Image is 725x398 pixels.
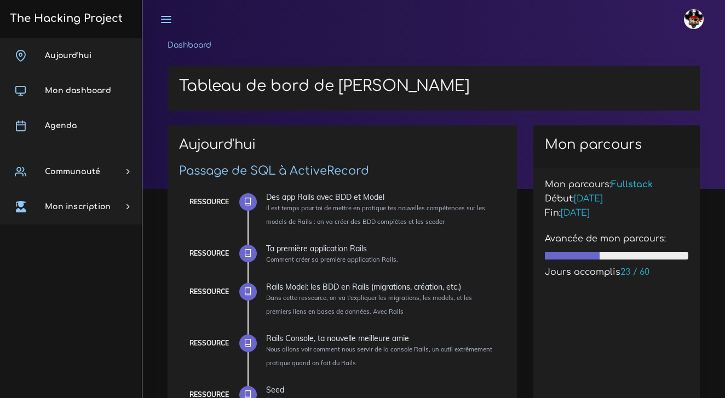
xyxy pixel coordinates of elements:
small: Nous allons voir comment nous servir de la console Rails, un outil extrêmement pratique quand on ... [266,345,492,367]
h2: Aujourd'hui [179,137,505,160]
h2: Mon parcours [545,137,688,153]
span: Mon inscription [45,203,111,211]
span: Mon dashboard [45,86,111,95]
div: Des app Rails avec BDD et Model [266,193,497,201]
small: Comment créer sa première application Rails. [266,256,398,263]
div: Ressource [189,286,229,298]
h1: Tableau de bord de [PERSON_NAME] [179,77,688,96]
div: Ressource [189,337,229,349]
img: avatar [684,9,704,29]
div: Ressource [189,247,229,259]
div: Rails Model: les BDD en Rails (migrations, création, etc.) [266,283,497,291]
span: [DATE] [561,208,590,218]
h5: Avancée de mon parcours: [545,234,688,244]
span: Communauté [45,168,100,176]
div: Ta première application Rails [266,245,497,252]
span: [DATE] [574,194,603,204]
span: Fullstack [611,180,653,189]
h3: The Hacking Project [7,13,123,25]
small: Il est temps pour toi de mettre en pratique tes nouvelles compétences sur les models de Rails : o... [266,204,485,226]
h5: Fin: [545,208,688,218]
small: Dans cette ressource, on va t'expliquer les migrations, les models, et les premiers liens en base... [266,294,472,315]
div: Rails Console, ta nouvelle meilleure amie [266,334,497,342]
span: 23 / 60 [620,267,649,277]
div: Ressource [189,196,229,208]
div: Seed [266,386,497,394]
h5: Jours accomplis [545,267,688,278]
h5: Mon parcours: [545,180,688,190]
a: Dashboard [168,41,211,49]
h5: Début: [545,194,688,204]
span: Aujourd'hui [45,51,91,60]
a: Passage de SQL à ActiveRecord [179,164,369,177]
span: Agenda [45,122,77,130]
